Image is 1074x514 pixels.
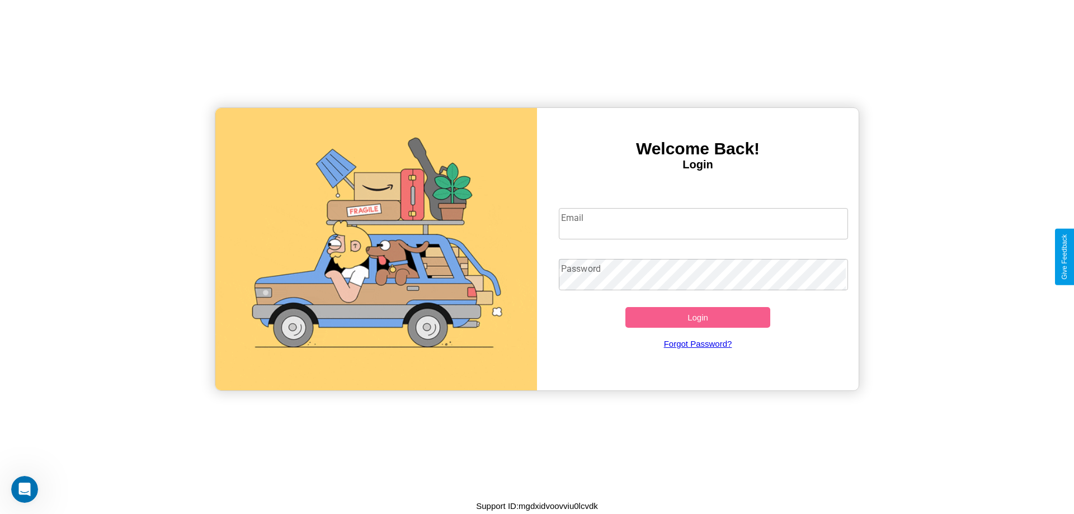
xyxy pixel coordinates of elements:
[553,328,843,360] a: Forgot Password?
[11,476,38,503] iframe: Intercom live chat
[476,498,598,513] p: Support ID: mgdxidvoovviu0lcvdk
[215,108,537,390] img: gif
[625,307,770,328] button: Login
[537,139,859,158] h3: Welcome Back!
[1061,234,1068,280] div: Give Feedback
[537,158,859,171] h4: Login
